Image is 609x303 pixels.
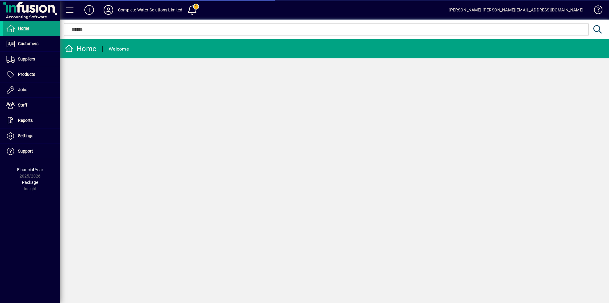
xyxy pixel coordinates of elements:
[3,98,60,113] a: Staff
[109,44,129,54] div: Welcome
[3,52,60,67] a: Suppliers
[3,36,60,51] a: Customers
[3,144,60,159] a: Support
[18,103,27,107] span: Staff
[3,113,60,128] a: Reports
[65,44,96,54] div: Home
[3,67,60,82] a: Products
[18,133,33,138] span: Settings
[17,167,43,172] span: Financial Year
[3,82,60,97] a: Jobs
[18,118,33,123] span: Reports
[18,41,38,46] span: Customers
[118,5,183,15] div: Complete Water Solutions Limited
[18,149,33,153] span: Support
[3,128,60,144] a: Settings
[18,87,27,92] span: Jobs
[18,57,35,61] span: Suppliers
[80,5,99,15] button: Add
[589,1,601,21] a: Knowledge Base
[449,5,583,15] div: [PERSON_NAME] [PERSON_NAME][EMAIL_ADDRESS][DOMAIN_NAME]
[99,5,118,15] button: Profile
[22,180,38,185] span: Package
[18,26,29,31] span: Home
[18,72,35,77] span: Products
